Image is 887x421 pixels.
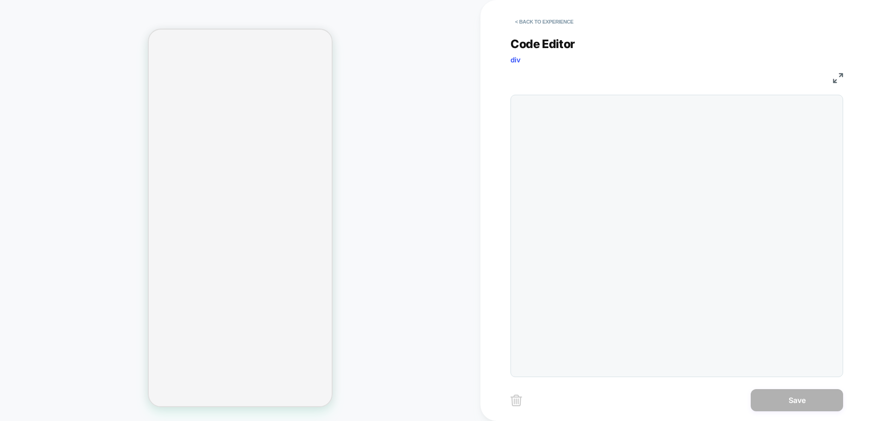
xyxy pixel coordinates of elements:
img: fullscreen [833,73,843,83]
button: Save [751,389,843,411]
span: div [510,55,521,64]
button: < Back to experience [510,14,578,29]
img: delete [510,395,522,406]
span: Code Editor [510,37,575,51]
